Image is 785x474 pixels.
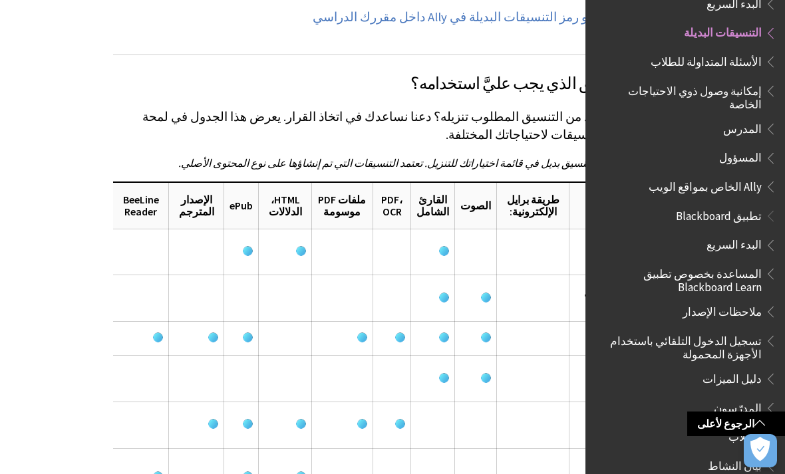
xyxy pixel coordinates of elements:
a: راجع كيف يبدو رمز التنسيقات البديلة في Ally داخل مقررك الدراسي [313,9,654,25]
span: المساعدة بخصوص تطبيق Blackboard Learn [601,263,762,294]
span: المدرس [723,118,762,136]
img: نعم [153,332,163,342]
img: نعم [296,419,306,429]
a: الرجوع لأعلى [687,412,785,436]
th: ePub [224,182,259,229]
img: نعم [481,332,491,342]
th: الإصدار المترجم [169,182,224,229]
td: النسخ واللصق والبحث [569,402,672,449]
img: نعم [243,419,253,429]
th: احتياجاتك [569,182,672,229]
img: نعم [439,246,449,256]
img: نعم [481,373,491,383]
span: الأسئلة المتداولة للطلاب [651,51,762,68]
span: ملاحظات الإصدار [683,300,762,318]
span: المسؤول [719,147,762,165]
span: البدء السريع [706,234,762,252]
th: ملفات PDF موسومة [311,182,373,229]
img: نعم [439,293,449,302]
img: نعم [481,293,491,302]
span: إمكانية وصول ذوي الاحتياجات الخاصة [615,80,762,111]
th: BeeLine Reader [113,182,169,229]
td: التنقل [569,322,672,356]
th: القارئ الشامل [411,182,455,229]
img: نعم [243,332,253,342]
span: التنسيقات البديلة [684,22,762,40]
p: هل أنت غير متأكد من التنسيق المطلوب تنزيله؟ دعنا نساعدك في اتخاذ القرار. يعرض هذا الجدول في لمحة ... [113,108,672,143]
img: نعم [395,332,405,342]
th: طريقة برايل الإلكترونية: [497,182,569,229]
img: نعم [296,246,306,256]
img: نعم [357,332,367,342]
span: Ally الخاص بمواقع الويب [649,176,762,193]
img: نعم [439,373,449,383]
img: نعم [439,332,449,342]
span: بيان النشاط [708,455,762,473]
span: تطبيق Blackboard [676,205,762,223]
td: ضبط النص والخط ولون الخلفية [569,229,672,275]
th: HTML، الدلالات [259,182,311,229]
img: نعم [208,332,218,342]
p: قد لا ترى كل تنسيق بديل في قائمة اختياراتك للتنزيل. تعتمد التنسيقات التي تم إنشاؤها على نوع المحت... [113,156,672,170]
h2: ما التنسيق الذي يجب عليَّ استخدامه؟ [113,55,672,96]
img: نعم [243,246,253,256]
img: نعم [357,419,367,429]
button: فتح التفضيلات [744,434,777,467]
td: ضبط سرعة تشغيل الصوت [569,275,672,322]
span: الطلاب [728,426,762,444]
span: دليل الميزات [703,368,762,386]
img: نعم [395,419,405,429]
th: الصوت [455,182,497,229]
td: التنقل وقيادة المركبات [569,356,672,402]
span: المدرّسون [714,397,762,415]
th: PDF، OCR [373,182,410,229]
img: نعم [208,419,218,429]
span: تسجيل الدخول التلقائي باستخدام الأجهزة المحمولة [601,330,762,361]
